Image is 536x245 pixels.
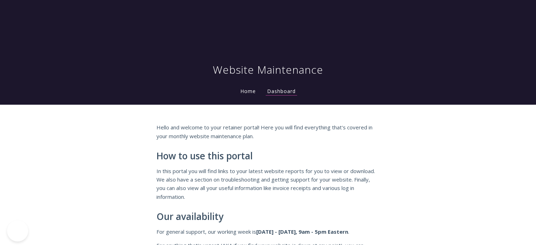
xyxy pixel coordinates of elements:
iframe: Toggle Customer Support [7,220,28,241]
p: For general support, our working week is . [156,227,380,236]
p: Hello and welcome to your retainer portal! Here you will find everything that's covered in your m... [156,123,380,140]
h2: Our availability [156,212,380,222]
a: Dashboard [266,88,297,96]
a: Home [239,88,257,94]
p: In this portal you will find links to your latest website reports for you to view or download. We... [156,167,380,201]
strong: [DATE] - [DATE], 9am - 5pm Eastern [256,228,348,235]
h1: Website Maintenance [213,63,323,77]
h2: How to use this portal [156,151,380,161]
